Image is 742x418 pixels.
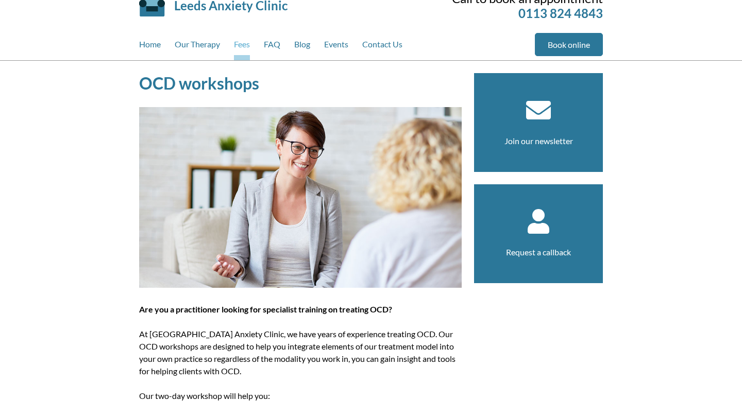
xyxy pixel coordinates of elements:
a: Events [324,33,348,60]
a: FAQ [264,33,280,60]
a: Request a callback [506,247,571,257]
a: 0113 824 4843 [518,6,603,21]
a: Home [139,33,161,60]
a: Contact Us [362,33,402,60]
p: At [GEOGRAPHIC_DATA] Anxiety Clinic, we have years of experience treating OCD. Our OCD workshops ... [139,328,462,377]
strong: Are you a practitioner looking for specialist training on treating OCD? [139,304,392,314]
a: Blog [294,33,310,60]
p: Our two-day workshop will help you: [139,390,462,402]
a: Our Therapy [175,33,220,60]
h1: OCD workshops [139,73,462,93]
a: Book online [535,33,603,56]
a: Join our newsletter [504,136,573,146]
a: Fees [234,33,250,60]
